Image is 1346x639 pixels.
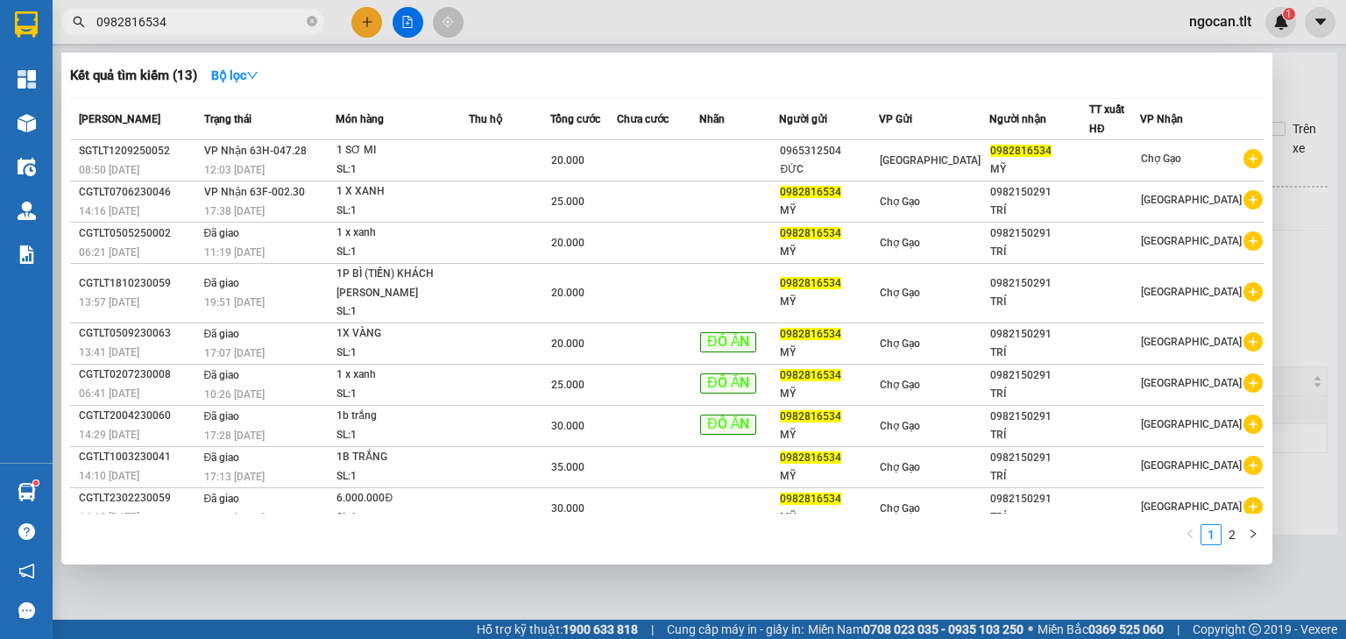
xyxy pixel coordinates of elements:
span: 14:12 [DATE] [79,511,139,523]
span: 0982816534 [780,410,841,422]
span: Chợ Gạo [880,502,920,515]
span: plus-circle [1243,415,1263,434]
span: Chợ Gạo [880,287,920,299]
span: 13:57 [DATE] [79,296,139,309]
span: 17:13 [DATE] [204,471,265,483]
span: VP Gửi [879,113,912,125]
div: MỸ [780,344,878,362]
span: 13:41 [DATE] [79,346,139,359]
div: 1 X XANH [336,182,468,202]
span: 0982816534 [780,369,841,381]
div: TRÍ [990,426,1088,444]
span: close-circle [307,16,317,26]
span: [GEOGRAPHIC_DATA] [1141,286,1242,298]
span: Chợ Gạo [880,237,920,249]
div: 0982150291 [990,325,1088,344]
span: Trạng thái [204,113,251,125]
div: SL: 1 [336,243,468,262]
span: 11:19 [DATE] [204,246,265,259]
span: VP Nhận 63H-047.28 [204,145,307,157]
div: TRÍ [990,202,1088,220]
div: 0965312504 [780,142,878,160]
div: TRÍ [990,344,1088,362]
div: 1X VÀNG [336,324,468,344]
span: 35.000 [551,461,584,473]
div: 6.000.000Đ [336,489,468,508]
span: VP Nhận 63F-002.30 [204,186,305,198]
div: 1B TRẮNG [336,448,468,467]
div: 0982150291 [990,490,1088,508]
span: Món hàng [336,113,384,125]
div: MỸ [780,243,878,261]
span: 20.000 [551,287,584,299]
div: CGTLT0505250002 [79,224,199,243]
div: 1b trắng [336,407,468,426]
div: SL: 1 [336,385,468,404]
span: Chợ Gạo [880,461,920,473]
span: Chưa cước [617,113,669,125]
span: [GEOGRAPHIC_DATA] [1141,377,1242,389]
img: solution-icon [18,245,36,264]
span: 20.000 [551,337,584,350]
span: down [246,69,259,82]
span: plus-circle [1243,332,1263,351]
span: 20.000 [551,154,584,167]
span: Chợ Gạo [880,379,920,391]
span: 19:51 [DATE] [204,296,265,309]
div: TRÍ [990,385,1088,403]
span: 30.000 [551,420,584,432]
span: Người gửi [779,113,827,125]
span: 25.000 [551,195,584,208]
div: CGTLT2302230059 [79,489,199,508]
span: 06:21 [DATE] [79,246,139,259]
div: MỸ [780,293,878,311]
span: Đã giao [204,227,240,239]
span: plus-circle [1243,190,1263,209]
div: 0982150291 [990,224,1088,243]
img: dashboard-icon [18,70,36,89]
span: 0982816534 [780,227,841,239]
li: Next Page [1243,524,1264,545]
span: Đã giao [204,277,240,289]
span: Người nhận [989,113,1046,125]
span: Đã giao [204,451,240,464]
img: logo-vxr [15,11,38,38]
span: 17:38 [DATE] [204,205,265,217]
img: warehouse-icon [18,202,36,220]
span: Đã giao [204,328,240,340]
div: CGTLT2004230060 [79,407,199,425]
span: Đã giao [204,410,240,422]
span: Chợ Gạo [880,420,920,432]
div: CGTLT0706230046 [79,183,199,202]
span: Tổng cước [550,113,600,125]
div: MỸ [780,508,878,527]
span: [GEOGRAPHIC_DATA] [1141,418,1242,430]
span: VP Nhận [1140,113,1183,125]
span: 0982816534 [780,277,841,289]
span: plus-circle [1243,231,1263,251]
div: TRÍ [990,293,1088,311]
button: left [1180,524,1201,545]
span: plus-circle [1243,149,1263,168]
span: 17:07 [DATE] [204,347,265,359]
span: 08:50 [DATE] [79,164,139,176]
span: 0982816534 [990,145,1052,157]
div: SL: 1 [336,302,468,322]
span: TT xuất HĐ [1089,103,1124,135]
span: plus-circle [1243,456,1263,475]
div: TRÍ [990,243,1088,261]
li: 1 [1201,524,1222,545]
span: [GEOGRAPHIC_DATA] [1141,501,1242,513]
span: Chợ Gạo [880,337,920,350]
span: [GEOGRAPHIC_DATA] [1141,235,1242,247]
div: 1 x xanh [336,224,468,243]
span: 0982816534 [780,451,841,464]
div: MỸ [780,202,878,220]
span: ĐỒ ĂN [700,332,756,352]
span: Nhãn [699,113,725,125]
span: message [18,602,35,619]
input: Tìm tên, số ĐT hoặc mã đơn [96,12,303,32]
span: [GEOGRAPHIC_DATA] [880,154,981,167]
span: [GEOGRAPHIC_DATA] [1141,459,1242,472]
span: ĐỒ ĂN [700,373,756,394]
